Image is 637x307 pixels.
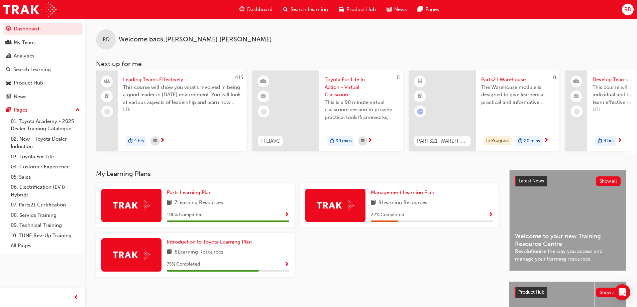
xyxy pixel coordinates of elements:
[481,76,554,84] span: Parts21 Warehouse
[113,250,150,260] img: Trak
[367,138,373,144] span: next-icon
[604,137,614,145] span: 4 hrs
[278,3,333,16] a: search-iconSearch Learning
[167,238,254,246] a: Introduction to Toyota Learning Plan
[553,74,556,81] span: 0
[6,53,11,59] span: chart-icon
[105,77,109,86] span: people-icon
[260,137,280,145] span: TFLIAVC
[518,137,523,146] span: duration-icon
[8,241,83,251] a: All Pages
[3,2,57,17] img: Trak
[235,74,243,81] span: 415
[123,84,241,106] span: This course will show you what's involved in being a good leader in [DATE] environment. You will ...
[617,138,622,144] span: next-icon
[515,287,621,298] a: Product HubShow all
[622,4,634,15] button: RD
[361,137,364,145] span: calendar-icon
[167,189,214,196] a: Parts Learning Plan
[515,176,621,186] a: Latest NewsShow all
[8,231,83,241] a: 10. TUNE Rev-Up Training
[283,5,288,14] span: search-icon
[252,70,403,151] a: 0TFLIAVCToyota For Life In Action - Virtual ClassroomThis is a 90 minute virtual classroom sessio...
[519,178,544,184] span: Latest News
[261,109,267,115] span: learningRecordVerb_NONE-icon
[333,3,381,16] a: car-iconProduct Hub
[291,6,328,13] span: Search Learning
[387,5,392,14] span: news-icon
[598,137,602,146] span: duration-icon
[394,6,407,13] span: News
[6,80,11,86] span: car-icon
[381,3,412,16] a: news-iconNews
[524,137,540,145] span: 20 mins
[346,6,376,13] span: Product Hub
[418,92,422,101] span: booktick-icon
[14,79,43,87] div: Product Hub
[336,137,352,145] span: 90 mins
[425,6,439,13] span: Pages
[167,199,172,207] span: book-icon
[261,92,266,101] span: booktick-icon
[488,212,493,218] span: Show Progress
[123,106,241,114] span: LTE
[3,104,83,116] button: Pages
[6,40,11,46] span: people-icon
[418,77,422,86] span: learningResourceType_ELEARNING-icon
[418,5,423,14] span: pages-icon
[624,6,631,13] span: RD
[105,92,109,101] span: booktick-icon
[6,94,11,100] span: news-icon
[103,36,110,43] span: RD
[284,211,289,219] button: Show Progress
[8,210,83,220] a: 08. Service Training
[128,137,133,146] span: duration-icon
[74,294,79,302] span: prev-icon
[325,76,398,99] span: Toyota For Life In Action - Virtual Classroom
[234,3,278,16] a: guage-iconDashboard
[412,3,444,16] a: pages-iconPages
[339,5,344,14] span: car-icon
[8,116,83,134] a: 01. Toyota Academy - 2025 Dealer Training Catalogue
[284,212,289,218] span: Show Progress
[488,211,493,219] button: Show Progress
[3,36,83,49] a: My Team
[167,261,200,268] span: 75 % Completed
[123,76,241,84] span: Leading Teams Effectively
[167,248,172,257] span: book-icon
[175,199,223,207] span: 7 Learning Resources
[14,93,26,101] div: News
[379,199,427,207] span: 9 Learning Resources
[325,99,398,121] span: This is a 90 minute virtual classroom session to provide practical tools/frameworks, behaviours a...
[3,21,83,104] button: DashboardMy TeamAnalyticsSearch LearningProduct HubNews
[8,152,83,162] a: 03. Toyota For Life
[75,106,80,115] span: up-icon
[574,109,580,115] span: learningRecordVerb_NONE-icon
[596,288,621,297] button: Show all
[515,248,621,263] span: Revolutionise the way you access and manage your learning resources.
[509,170,626,271] a: Latest NewsShow allWelcome to your new Training Resource CentreRevolutionise the way you access a...
[8,182,83,200] a: 06. Electrification (EV & Hybrid)
[484,136,512,145] div: In Progress
[134,137,144,145] span: 4 hrs
[574,92,579,101] span: booktick-icon
[119,36,272,43] span: Welcome back , [PERSON_NAME] [PERSON_NAME]
[417,109,423,115] span: learningRecordVerb_ATTEMPT-icon
[6,26,11,32] span: guage-icon
[85,60,637,68] h3: Next up for me
[3,63,83,76] a: Search Learning
[167,211,203,219] span: 100 % Completed
[167,189,212,195] span: Parts Learning Plan
[371,211,404,219] span: 22 % Completed
[284,262,289,268] span: Show Progress
[330,137,334,146] span: duration-icon
[481,84,554,106] span: The Warehouse module is designed to give learners a practical and informative appreciation of Toy...
[14,106,27,114] div: Pages
[96,70,246,151] a: 415Leading Teams EffectivelyThis course will show you what's involved in being a good leader in [...
[160,138,165,144] span: next-icon
[596,176,621,186] button: Show all
[247,6,273,13] span: Dashboard
[8,134,83,152] a: 02. New - Toyota Dealer Induction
